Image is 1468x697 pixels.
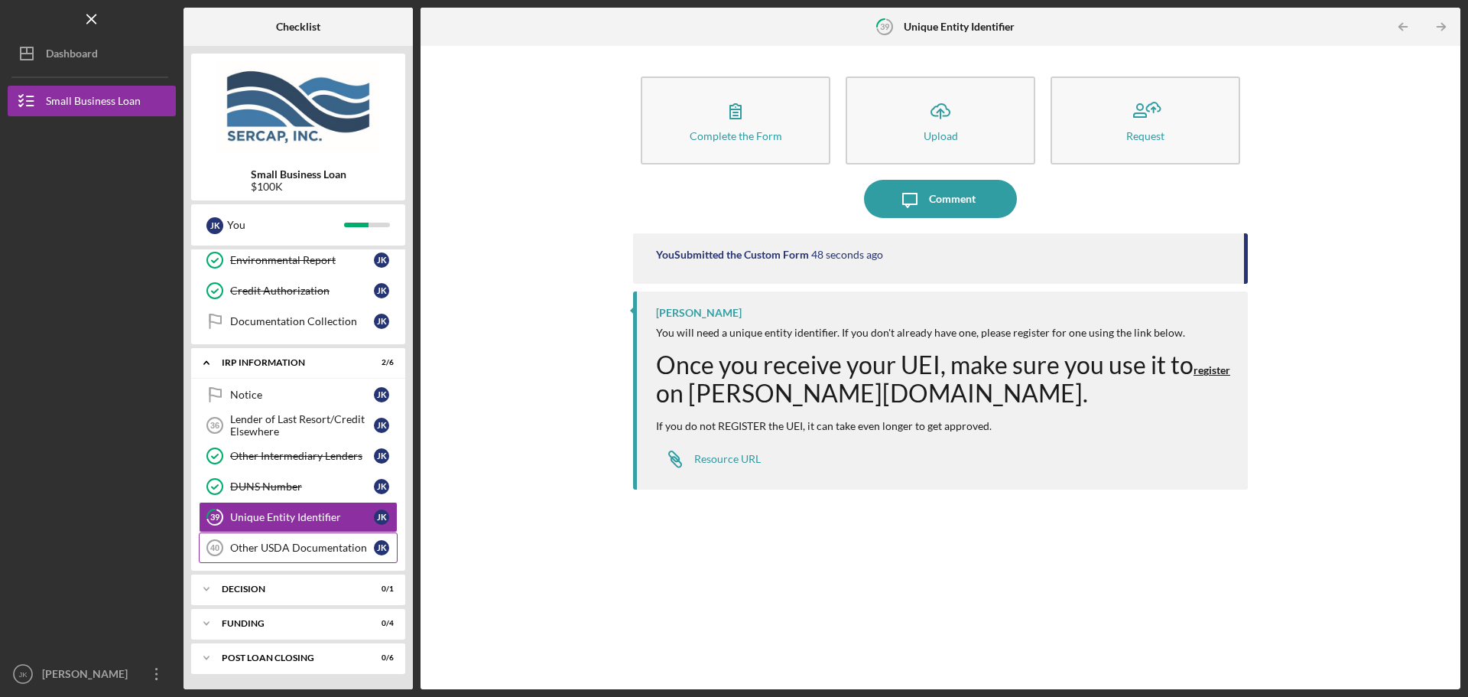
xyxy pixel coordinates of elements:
div: Other USDA Documentation [230,542,374,554]
button: Complete the Form [641,77,830,164]
time: 2025-08-15 15:37 [811,249,883,261]
a: NoticeJK [199,379,398,410]
a: Credit AuthorizationJK [199,275,398,306]
div: J K [374,283,389,298]
a: Resource URL [656,444,761,474]
div: Lender of Last Resort/Credit Elsewhere [230,413,374,438]
button: Comment [864,180,1017,218]
div: J K [374,252,389,268]
div: Upload [924,130,958,142]
tspan: 39 [880,21,890,31]
div: 0 / 6 [366,653,394,663]
a: Other Intermediary LendersJK [199,441,398,471]
div: IRP Information [222,358,356,367]
a: 36Lender of Last Resort/Credit ElsewhereJK [199,410,398,441]
div: $100K [251,181,346,193]
b: Small Business Loan [251,168,346,181]
div: 2 / 6 [366,358,394,367]
img: Product logo [191,61,405,153]
div: 0 / 1 [366,585,394,594]
tspan: 40 [210,543,219,552]
a: Environmental ReportJK [199,245,398,275]
div: You [227,212,344,238]
div: Unique Entity Identifier [230,511,374,523]
div: J K [206,217,223,234]
button: Dashboard [8,38,176,69]
button: Small Business Loan [8,86,176,116]
div: Funding [222,619,356,628]
text: JK [18,670,28,679]
div: Notice [230,389,374,401]
strong: register [1194,363,1230,376]
div: J K [374,387,389,402]
div: Comment [929,180,976,218]
span: Once you receive your UEI, make sure you use it to on [PERSON_NAME][DOMAIN_NAME]. [656,350,1230,408]
div: J K [374,540,389,555]
div: You Submitted the Custom Form [656,249,809,261]
div: Small Business Loan [46,86,141,120]
b: Unique Entity Identifier [904,21,1015,33]
div: J K [374,418,389,433]
div: Request [1126,130,1164,142]
div: J K [374,479,389,494]
div: If you do not REGISTER the UEI, it can take even longer to get approved. [656,420,1233,432]
button: JK[PERSON_NAME] [8,659,176,689]
div: You will need a unique entity identifier. If you don't already have one, please register for one ... [656,327,1233,339]
div: J K [374,314,389,329]
button: Upload [846,77,1035,164]
div: Decision [222,585,356,594]
a: 39Unique Entity IdentifierJK [199,502,398,533]
div: DUNS Number [230,480,374,493]
a: 40Other USDA DocumentationJK [199,533,398,563]
div: [PERSON_NAME] [656,307,742,319]
div: 0 / 4 [366,619,394,628]
a: Documentation CollectionJK [199,306,398,337]
div: Dashboard [46,38,98,73]
button: Request [1051,77,1240,164]
div: [PERSON_NAME] [38,659,138,693]
div: Credit Authorization [230,285,374,297]
a: DUNS NumberJK [199,471,398,502]
div: J K [374,510,389,525]
div: J K [374,448,389,464]
div: Resource URL [694,453,761,465]
div: Documentation Collection [230,315,374,327]
b: Checklist [276,21,320,33]
div: POST LOAN CLOSING [222,653,356,663]
div: Environmental Report [230,254,374,266]
div: Complete the Form [690,130,782,142]
tspan: 39 [210,513,220,523]
div: Other Intermediary Lenders [230,450,374,462]
tspan: 36 [210,421,219,430]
